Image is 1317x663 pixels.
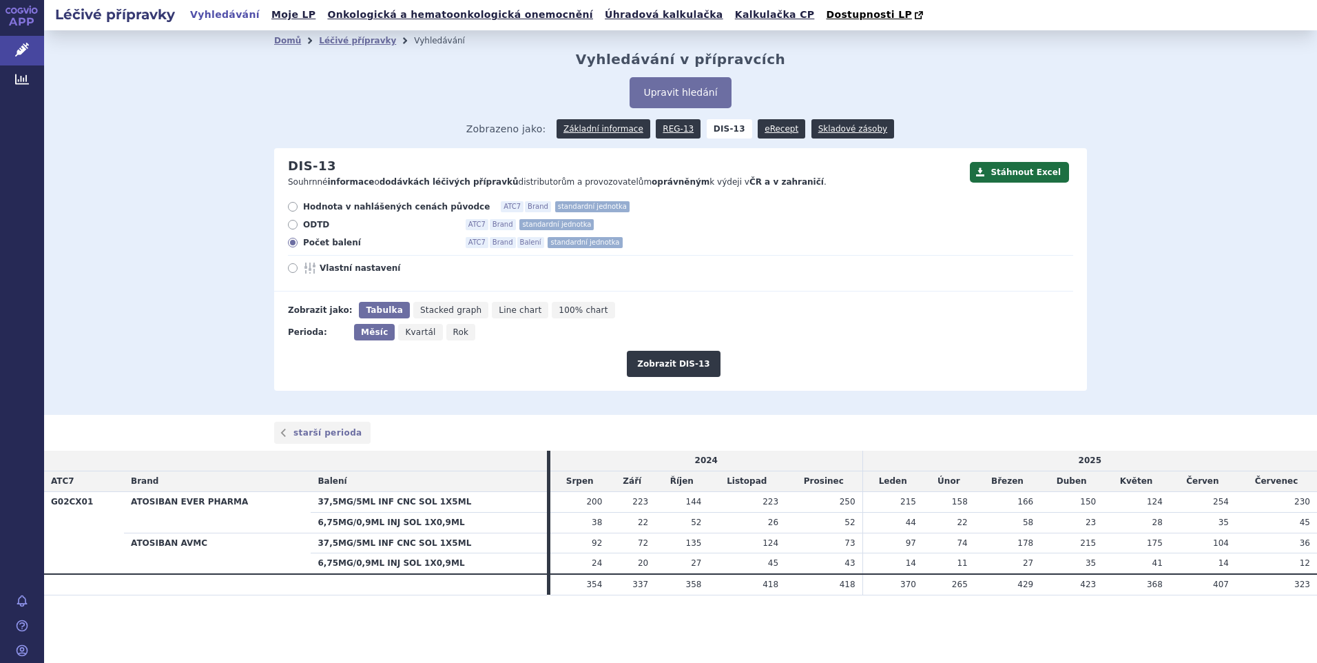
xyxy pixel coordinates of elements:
span: ATC7 [51,476,74,486]
td: Květen [1103,471,1170,492]
span: 35 [1086,558,1096,568]
th: 37,5MG/5ML INF CNC SOL 1X5ML [311,491,547,512]
span: 215 [1080,538,1096,548]
span: 158 [952,497,968,507]
button: Upravit hledání [630,77,731,108]
a: Dostupnosti LP [822,6,930,25]
a: Vyhledávání [186,6,264,24]
span: 73 [844,538,855,548]
span: 45 [768,558,778,568]
span: 97 [906,538,916,548]
span: 72 [638,538,648,548]
span: 418 [840,580,855,589]
span: 230 [1294,497,1310,507]
a: Základní informace [557,119,650,139]
span: 28 [1152,518,1163,527]
a: Kalkulačka CP [731,6,819,24]
td: 2024 [550,451,862,471]
a: Moje LP [267,6,320,24]
th: ATOSIBAN AVMC [124,533,311,574]
span: ATC7 [466,219,488,230]
span: 223 [632,497,648,507]
span: 23 [1086,518,1096,527]
span: 124 [763,538,778,548]
td: 2025 [862,451,1317,471]
span: 41 [1152,558,1163,568]
span: 36 [1300,538,1310,548]
strong: informace [328,177,375,187]
td: Březen [975,471,1040,492]
span: 35 [1219,518,1229,527]
span: 370 [900,580,916,589]
span: 43 [844,558,855,568]
span: 368 [1147,580,1163,589]
span: standardní jednotka [548,237,622,248]
td: Leden [862,471,923,492]
span: 223 [763,497,778,507]
a: eRecept [758,119,805,139]
a: Skladové zásoby [811,119,894,139]
span: Balení [517,237,544,248]
td: Duben [1040,471,1103,492]
span: ATC7 [501,201,523,212]
h2: Léčivé přípravky [44,5,186,24]
td: Listopad [708,471,785,492]
span: 200 [586,497,602,507]
td: Říjen [655,471,708,492]
th: 6,75MG/0,9ML INJ SOL 1X0,9ML [311,512,547,533]
span: 429 [1017,580,1033,589]
span: 14 [906,558,916,568]
strong: dodávkách léčivých přípravků [380,177,519,187]
span: Kvartál [405,327,435,337]
span: ATC7 [466,237,488,248]
li: Vyhledávání [414,30,483,51]
span: 92 [592,538,602,548]
span: 265 [952,580,968,589]
span: 124 [1147,497,1163,507]
span: Tabulka [366,305,402,315]
span: Vlastní nastavení [320,263,471,274]
span: 175 [1147,538,1163,548]
h2: Vyhledávání v přípravcích [576,51,786,68]
span: 45 [1300,518,1310,527]
td: Únor [923,471,975,492]
span: standardní jednotka [555,201,630,212]
span: 144 [686,497,702,507]
strong: oprávněným [652,177,709,187]
a: REG-13 [656,119,701,139]
strong: DIS-13 [707,119,752,139]
span: Balení [318,476,346,486]
span: 58 [1023,518,1033,527]
h2: DIS-13 [288,159,336,174]
span: Line chart [499,305,541,315]
span: Brand [490,219,516,230]
span: 407 [1213,580,1229,589]
span: 166 [1017,497,1033,507]
button: Stáhnout Excel [970,162,1069,183]
td: Červen [1170,471,1236,492]
span: 337 [632,580,648,589]
span: Hodnota v nahlášených cenách původce [303,201,490,212]
span: 12 [1300,558,1310,568]
span: Dostupnosti LP [826,9,912,20]
span: 250 [840,497,855,507]
div: Zobrazit jako: [288,302,352,318]
p: Souhrnné o distributorům a provozovatelům k výdeji v . [288,176,963,188]
span: Měsíc [361,327,388,337]
a: Domů [274,36,301,45]
span: 418 [763,580,778,589]
th: 37,5MG/5ML INF CNC SOL 1X5ML [311,533,547,553]
span: 38 [592,518,602,527]
span: 20 [638,558,648,568]
span: 27 [1023,558,1033,568]
span: 100% chart [559,305,608,315]
span: 74 [957,538,967,548]
span: 52 [691,518,701,527]
a: Onkologická a hematoonkologická onemocnění [323,6,597,24]
th: G02CX01 [44,491,124,574]
span: 254 [1213,497,1229,507]
span: 215 [900,497,916,507]
a: Léčivé přípravky [319,36,396,45]
span: 178 [1017,538,1033,548]
span: 150 [1080,497,1096,507]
